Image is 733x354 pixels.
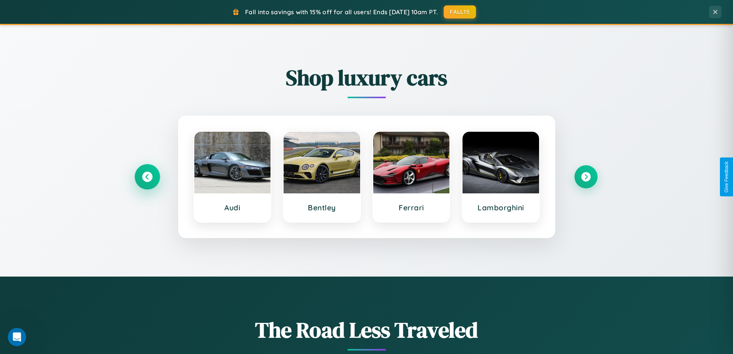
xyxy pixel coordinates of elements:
[291,203,352,212] h3: Bentley
[724,161,729,193] div: Give Feedback
[245,8,438,16] span: Fall into savings with 15% off for all users! Ends [DATE] 10am PT.
[202,203,263,212] h3: Audi
[381,203,442,212] h3: Ferrari
[470,203,531,212] h3: Lamborghini
[8,328,26,346] iframe: Intercom live chat
[136,63,598,92] h2: Shop luxury cars
[136,315,598,345] h1: The Road Less Traveled
[444,5,476,18] button: FALL15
